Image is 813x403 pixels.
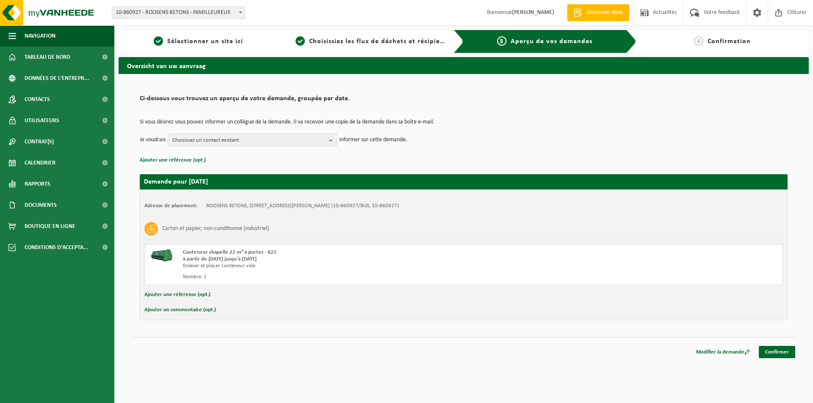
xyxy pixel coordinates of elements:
[25,68,89,89] span: Données de l'entrepr...
[25,195,57,216] span: Documents
[25,237,88,258] span: Conditions d'accepta...
[154,36,163,46] span: 1
[144,289,210,300] button: Ajouter une référence (opt.)
[497,36,506,46] span: 3
[149,249,174,262] img: HK-XK-22-GN-00.png
[694,36,703,46] span: 4
[296,36,447,47] a: 2Choisissiez les flux de déchets et récipients
[123,36,274,47] a: 1Sélectionner un site ici
[708,38,751,45] span: Confirmation
[183,274,498,280] div: Nombre: 1
[25,47,70,68] span: Tableau de bord
[119,57,809,74] h2: Overzicht van uw aanvraag
[167,38,243,45] span: Sélectionner un site ici
[162,222,269,236] h3: Carton et papier, non-conditionné (industriel)
[296,36,305,46] span: 2
[206,203,399,209] td: ROOSENS BETONS, [STREET_ADDRESS][PERSON_NAME] (10-860927/BUS, 10-860927)
[339,134,407,146] p: informer sur cette demande.
[25,173,50,195] span: Rapports
[140,155,206,166] button: Ajouter une référence (opt.)
[25,25,55,47] span: Navigation
[144,304,216,315] button: Ajouter un commentaire (opt.)
[144,203,198,208] strong: Adresse de placement:
[690,346,756,358] a: Modifier la demande
[25,89,50,110] span: Contacts
[511,38,592,45] span: Aperçu de vos demandes
[25,110,59,131] span: Utilisateurs
[112,6,245,19] span: 10-860927 - ROOSENS BETONS - FAMILLEUREUX
[567,4,629,21] a: Demande devis
[183,249,277,255] span: Conteneur chapelle 22 m³ à portes - K22
[140,119,788,125] p: Si vous désirez vous pouvez informer un collègue de la demande. Il va recevoir une copie de la de...
[512,9,554,16] strong: [PERSON_NAME]
[309,38,450,45] span: Choisissiez les flux de déchets et récipients
[25,131,54,152] span: Contrat(s)
[183,256,257,262] strong: à partir de [DATE] jusqu'à [DATE]
[183,263,498,269] div: Enlever et placer conteneur vide
[584,8,625,17] span: Demande devis
[140,134,166,146] p: Je voudrais
[759,346,795,358] a: Confirmer
[25,152,55,173] span: Calendrier
[140,95,788,107] h2: Ci-dessous vous trouvez un aperçu de votre demande, groupée par date.
[144,178,208,185] strong: Demande pour [DATE]
[112,7,245,19] span: 10-860927 - ROOSENS BETONS - FAMILLEUREUX
[172,134,326,147] span: Choisissez un contact existant
[25,216,75,237] span: Boutique en ligne
[168,134,337,146] button: Choisissez un contact existant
